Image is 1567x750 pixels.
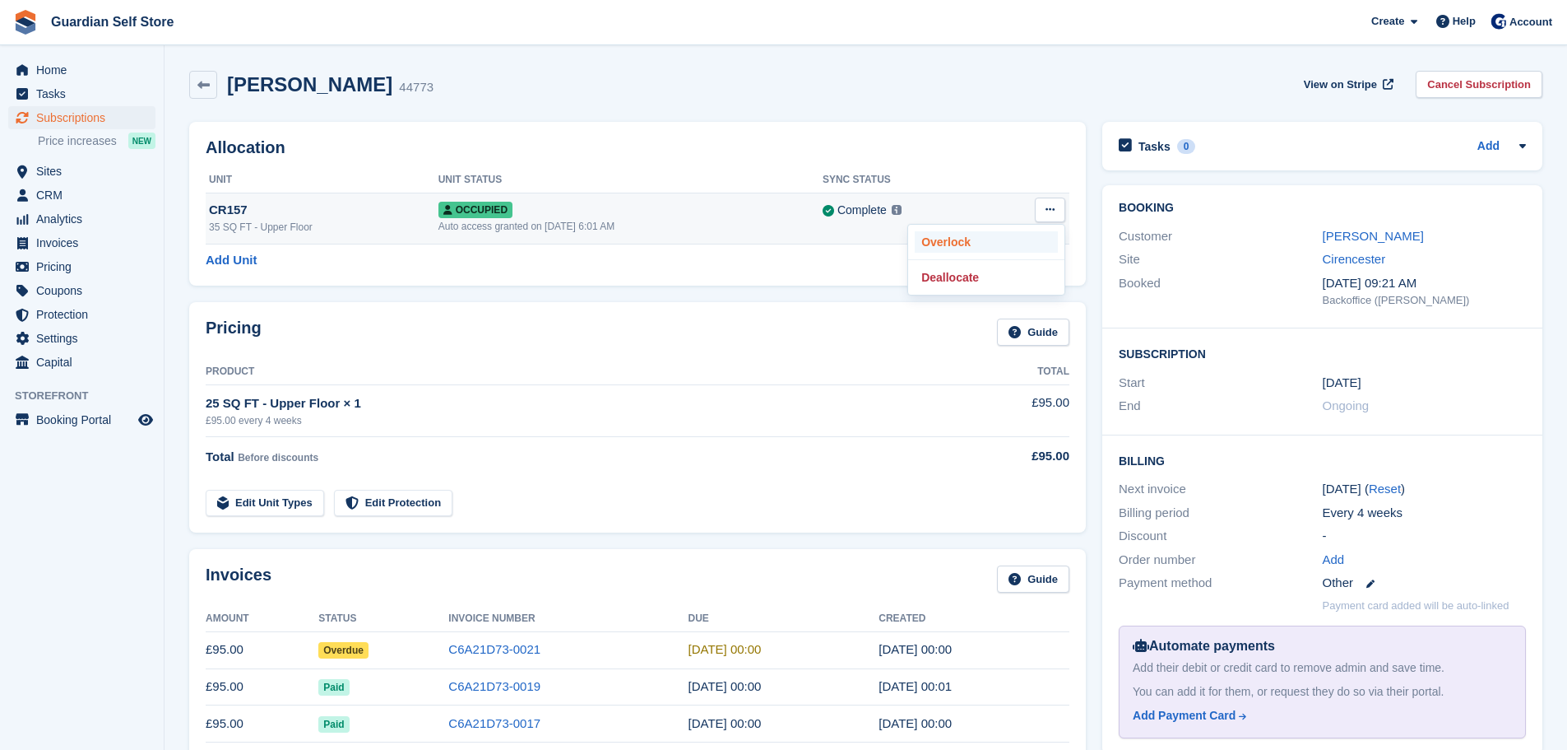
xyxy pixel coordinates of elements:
[13,10,38,35] img: stora-icon-8386f47178a22dfd0bd8f6a31ec36ba5ce8667c1dd55bd0f319d3a0aa187defe.svg
[438,219,823,234] div: Auto access granted on [DATE] 6:01 AM
[206,631,318,668] td: £95.00
[955,447,1069,466] div: £95.00
[206,490,324,517] a: Edit Unit Types
[879,679,952,693] time: 2025-08-07 23:01:17 UTC
[1119,480,1322,499] div: Next invoice
[206,394,955,413] div: 25 SQ FT - Upper Floor × 1
[997,319,1069,346] a: Guide
[448,716,540,730] a: C6A21D73-0017
[206,668,318,706] td: £95.00
[36,106,135,129] span: Subscriptions
[1133,707,1236,724] div: Add Payment Card
[1119,574,1322,593] div: Payment method
[44,8,180,35] a: Guardian Self Store
[1323,527,1526,546] div: -
[206,251,257,270] a: Add Unit
[1491,13,1507,30] img: Tom Scott
[1394,482,1409,497] div: Tooltip anchor
[36,160,135,183] span: Sites
[206,413,955,428] div: £95.00 every 4 weeks
[318,716,349,733] span: Paid
[915,267,1058,288] a: Deallocate
[36,184,135,207] span: CRM
[823,167,994,193] th: Sync Status
[209,220,438,235] div: 35 SQ FT - Upper Floor
[227,73,392,95] h2: [PERSON_NAME]
[1119,227,1322,246] div: Customer
[8,327,155,350] a: menu
[334,490,452,517] a: Edit Protection
[318,642,369,659] span: Overdue
[206,359,955,385] th: Product
[448,642,540,656] a: C6A21D73-0021
[915,231,1058,253] a: Overlock
[1119,452,1526,468] h2: Billing
[318,679,349,696] span: Paid
[438,167,823,193] th: Unit Status
[36,255,135,278] span: Pricing
[1119,551,1322,570] div: Order number
[206,167,438,193] th: Unit
[1371,13,1404,30] span: Create
[36,82,135,105] span: Tasks
[15,388,164,404] span: Storefront
[318,606,448,632] th: Status
[1323,252,1386,266] a: Cirencester
[36,327,135,350] span: Settings
[36,207,135,231] span: Analytics
[8,351,155,374] a: menu
[38,133,117,149] span: Price increases
[1119,345,1526,361] h2: Subscription
[879,606,1069,632] th: Created
[136,410,155,430] a: Preview store
[448,606,688,632] th: Invoice Number
[688,679,762,693] time: 2025-08-08 23:00:00 UTC
[1453,13,1476,30] span: Help
[1119,527,1322,546] div: Discount
[8,207,155,231] a: menu
[206,319,262,346] h2: Pricing
[8,303,155,326] a: menu
[36,303,135,326] span: Protection
[8,82,155,105] a: menu
[8,279,155,302] a: menu
[8,106,155,129] a: menu
[1323,229,1424,243] a: [PERSON_NAME]
[8,231,155,254] a: menu
[879,716,952,730] time: 2025-07-10 23:00:21 UTC
[8,160,155,183] a: menu
[1138,139,1171,154] h2: Tasks
[1119,504,1322,523] div: Billing period
[1323,274,1526,293] div: [DATE] 09:21 AM
[688,716,762,730] time: 2025-07-11 23:00:00 UTC
[1477,137,1500,156] a: Add
[206,706,318,743] td: £95.00
[1323,504,1526,523] div: Every 4 weeks
[8,58,155,82] a: menu
[1323,551,1345,570] a: Add
[1119,274,1322,309] div: Booked
[1323,398,1370,412] span: Ongoing
[1369,482,1401,496] a: Reset
[399,78,433,97] div: 44773
[1133,683,1512,701] div: You can add it for them, or request they do so via their portal.
[1133,707,1505,724] a: Add Payment Card
[8,184,155,207] a: menu
[8,408,155,431] a: menu
[1323,598,1509,614] p: Payment card added will be auto-linked
[688,606,879,632] th: Due
[1323,292,1526,309] div: Backoffice ([PERSON_NAME])
[1323,480,1526,499] div: [DATE] ( )
[1119,397,1322,416] div: End
[879,642,952,656] time: 2025-09-04 23:00:12 UTC
[1297,71,1397,98] a: View on Stripe
[955,384,1069,436] td: £95.00
[1177,139,1196,154] div: 0
[1416,71,1542,98] a: Cancel Subscription
[1133,659,1512,677] div: Add their debit or credit card to remove admin and save time.
[8,255,155,278] a: menu
[892,205,902,215] img: icon-info-grey-7440780725fd019a000dd9b08b2336e03edf1995a4989e88bcd33f0948082b44.svg
[688,642,762,656] time: 2025-09-05 23:00:00 UTC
